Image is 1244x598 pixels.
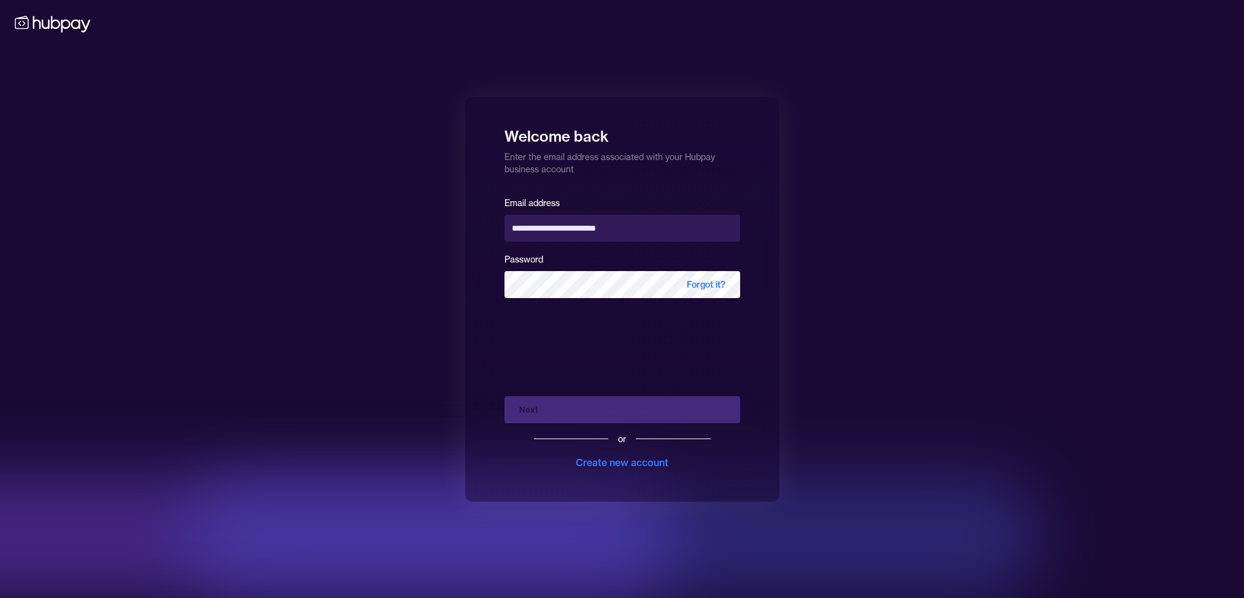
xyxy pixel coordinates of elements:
[504,197,560,209] label: Email address
[618,433,626,445] div: or
[576,455,668,470] div: Create new account
[504,254,543,265] label: Password
[672,271,740,298] span: Forgot it?
[504,146,740,175] p: Enter the email address associated with your Hubpay business account
[504,119,740,146] h1: Welcome back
